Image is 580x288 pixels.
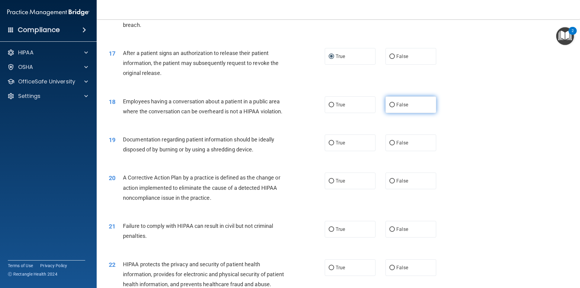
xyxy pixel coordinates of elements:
p: HIPAA [18,49,34,56]
span: HIPAA protects the privacy and security of patient health information, provides for electronic an... [123,261,284,287]
h4: Compliance [18,26,60,34]
span: 20 [109,174,115,182]
span: A Corrective Action Plan by a practice is defined as the change or action implemented to eliminat... [123,174,280,201]
p: OfficeSafe University [18,78,75,85]
span: False [396,102,408,108]
input: False [389,227,395,232]
input: True [329,141,334,145]
span: True [336,226,345,232]
input: True [329,103,334,107]
input: False [389,103,395,107]
input: False [389,141,395,145]
input: True [329,179,334,183]
span: False [396,178,408,184]
a: OfficeSafe University [7,78,88,85]
input: False [389,54,395,59]
p: OSHA [18,63,33,71]
span: True [336,265,345,270]
span: 17 [109,50,115,57]
span: True [336,178,345,184]
input: False [389,179,395,183]
input: False [389,266,395,270]
span: False [396,140,408,146]
span: 18 [109,98,115,105]
span: False [396,226,408,232]
a: Privacy Policy [40,263,67,269]
input: True [329,266,334,270]
a: HIPAA [7,49,88,56]
span: Ⓒ Rectangle Health 2024 [8,271,57,277]
img: PMB logo [7,6,89,18]
button: Open Resource Center, 2 new notifications [556,27,574,45]
span: Documentation regarding patient information should be ideally disposed of by burning or by using ... [123,136,274,153]
div: 2 [572,31,574,39]
span: After a patient signs an authorization to release their patient information, the patient may subs... [123,50,279,76]
span: 19 [109,136,115,144]
span: 21 [109,223,115,230]
span: True [336,102,345,108]
input: True [329,227,334,232]
span: True [336,53,345,59]
span: Employees having a conversation about a patient in a public area where the conversation can be ov... [123,98,283,115]
span: Failure to comply with HIPAA can result in civil but not criminal penalties. [123,223,273,239]
a: Terms of Use [8,263,33,269]
p: Settings [18,92,40,100]
span: 22 [109,261,115,268]
a: Settings [7,92,88,100]
span: If a breach of PHI involves more than 500 patient(s), a press release must be issued to the major... [123,2,287,28]
span: False [396,265,408,270]
span: True [336,140,345,146]
span: False [396,53,408,59]
input: True [329,54,334,59]
a: OSHA [7,63,88,71]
